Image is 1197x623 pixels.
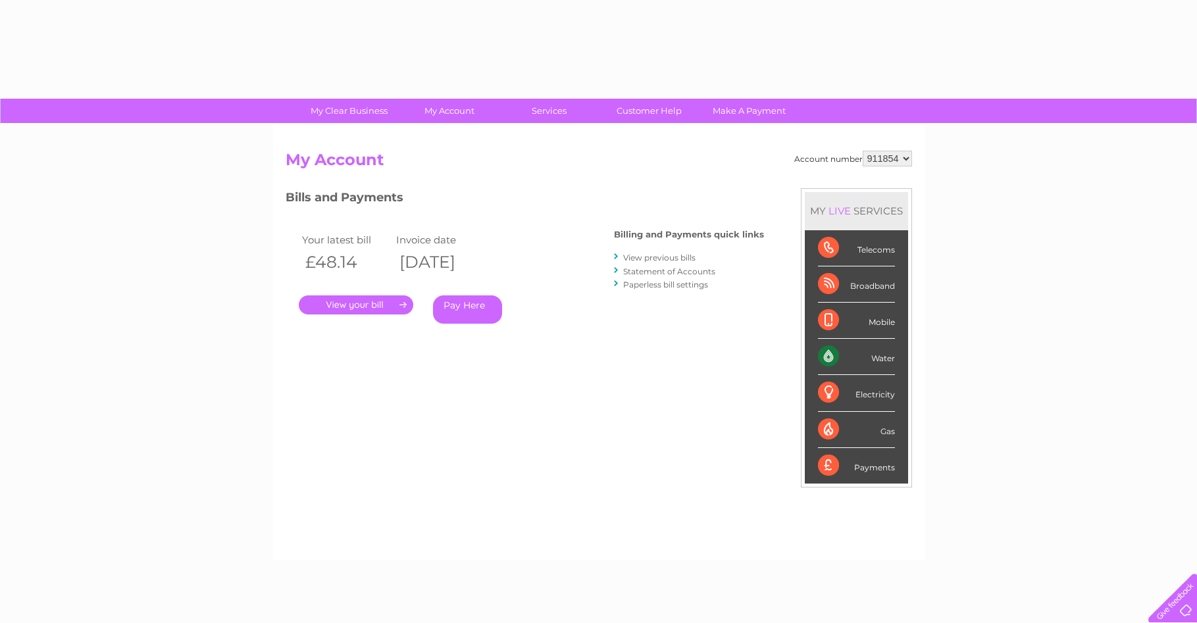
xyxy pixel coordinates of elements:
[595,99,703,123] a: Customer Help
[299,295,413,314] a: .
[818,339,895,375] div: Water
[818,230,895,266] div: Telecoms
[818,448,895,484] div: Payments
[395,99,503,123] a: My Account
[623,253,696,262] a: View previous bills
[299,249,394,276] th: £48.14
[818,266,895,303] div: Broadband
[299,231,394,249] td: Your latest bill
[695,99,803,123] a: Make A Payment
[495,99,603,123] a: Services
[286,188,764,211] h3: Bills and Payments
[805,192,908,230] div: MY SERVICES
[393,249,488,276] th: [DATE]
[818,303,895,339] div: Mobile
[818,375,895,411] div: Electricity
[623,280,708,289] a: Paperless bill settings
[826,205,853,217] div: LIVE
[614,230,764,239] h4: Billing and Payments quick links
[623,266,715,276] a: Statement of Accounts
[393,231,488,249] td: Invoice date
[295,99,403,123] a: My Clear Business
[794,151,912,166] div: Account number
[818,412,895,448] div: Gas
[286,151,912,176] h2: My Account
[433,295,502,324] a: Pay Here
